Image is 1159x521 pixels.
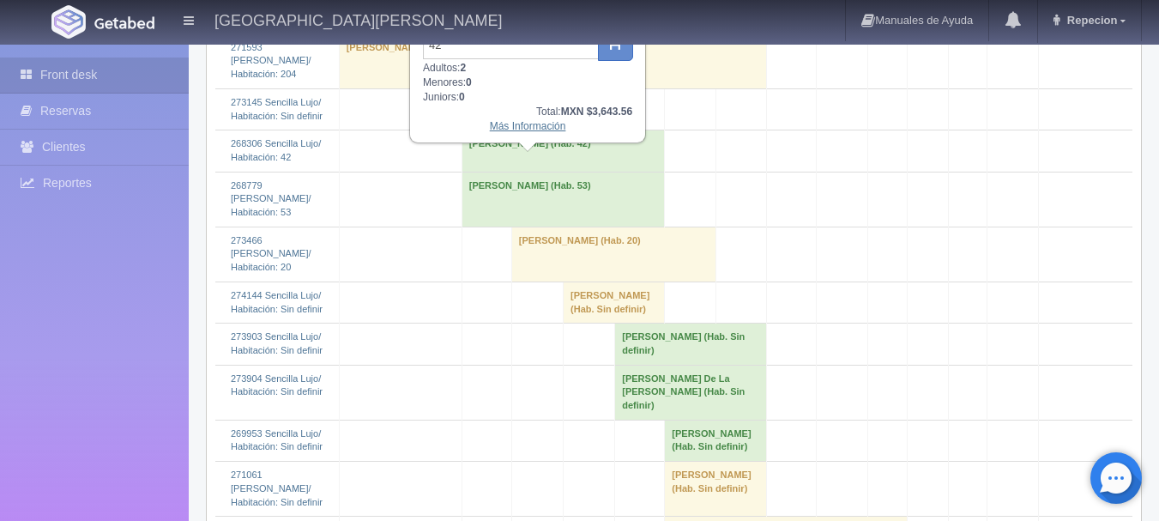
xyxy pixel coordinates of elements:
[511,227,715,282] td: [PERSON_NAME] (Hab. 20)
[561,106,632,118] b: MXN $3,643.56
[1063,14,1118,27] span: Repecion
[231,428,323,452] a: 269953 Sencilla Lujo/Habitación: Sin definir
[665,462,766,517] td: [PERSON_NAME] (Hab. Sin definir)
[339,33,766,88] td: [PERSON_NAME] (Hab. 204)
[460,62,466,74] b: 2
[231,470,323,506] a: 271061 [PERSON_NAME]/Habitación: Sin definir
[462,172,665,227] td: [PERSON_NAME] (Hab. 53)
[466,76,472,88] b: 0
[423,105,632,119] div: Total:
[231,331,323,355] a: 273903 Sencilla Lujo/Habitación: Sin definir
[231,97,323,121] a: 273145 Sencilla Lujo/Habitación: Sin definir
[231,373,323,397] a: 273904 Sencilla Lujo/Habitación: Sin definir
[51,5,86,39] img: Getabed
[94,16,154,29] img: Getabed
[459,91,465,103] b: 0
[615,365,766,420] td: [PERSON_NAME] De La [PERSON_NAME] (Hab. Sin definir)
[615,324,766,365] td: [PERSON_NAME] (Hab. Sin definir)
[231,42,311,79] a: 271593 [PERSON_NAME]/Habitación: 204
[462,130,665,172] td: [PERSON_NAME] (Hab. 42)
[231,290,323,314] a: 274144 Sencilla Lujo/Habitación: Sin definir
[231,180,311,217] a: 268779 [PERSON_NAME]/Habitación: 53
[231,235,311,272] a: 273466 [PERSON_NAME]/Habitación: 20
[214,9,502,30] h4: [GEOGRAPHIC_DATA][PERSON_NAME]
[231,138,321,162] a: 268306 Sencilla Lujo/Habitación: 42
[564,282,665,323] td: [PERSON_NAME] (Hab. Sin definir)
[423,32,599,59] input: Sin definir
[490,120,566,132] a: Más Información
[665,420,766,461] td: [PERSON_NAME] (Hab. Sin definir)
